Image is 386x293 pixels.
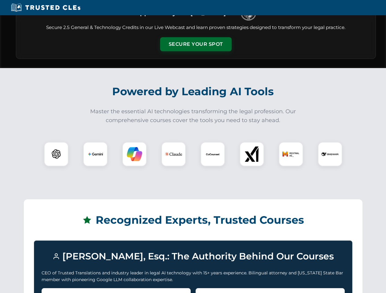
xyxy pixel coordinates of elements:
[205,146,220,162] img: CoCounsel Logo
[83,142,108,166] div: Gemini
[160,37,232,51] button: Secure Your Spot
[122,142,147,166] div: Copilot
[88,146,103,162] img: Gemini Logo
[44,142,68,166] div: ChatGPT
[34,209,352,231] h2: Recognized Experts, Trusted Courses
[240,142,264,166] div: xAI
[318,142,342,166] div: DeepSeek
[24,24,368,31] p: Secure 2.5 General & Technology Credits in our Live Webcast and learn proven strategies designed ...
[127,146,142,162] img: Copilot Logo
[282,146,300,163] img: Mistral AI Logo
[322,146,339,163] img: DeepSeek Logo
[24,81,362,102] h2: Powered by Leading AI Tools
[42,269,345,283] p: CEO of Trusted Translations and industry leader in legal AI technology with 15+ years experience....
[244,146,259,162] img: xAI Logo
[200,142,225,166] div: CoCounsel
[161,142,186,166] div: Claude
[279,142,303,166] div: Mistral AI
[42,248,345,265] h3: [PERSON_NAME], Esq.: The Authority Behind Our Courses
[86,107,300,125] p: Master the essential AI technologies transforming the legal profession. Our comprehensive courses...
[9,3,82,12] img: Trusted CLEs
[165,146,182,163] img: Claude Logo
[47,145,65,163] img: ChatGPT Logo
